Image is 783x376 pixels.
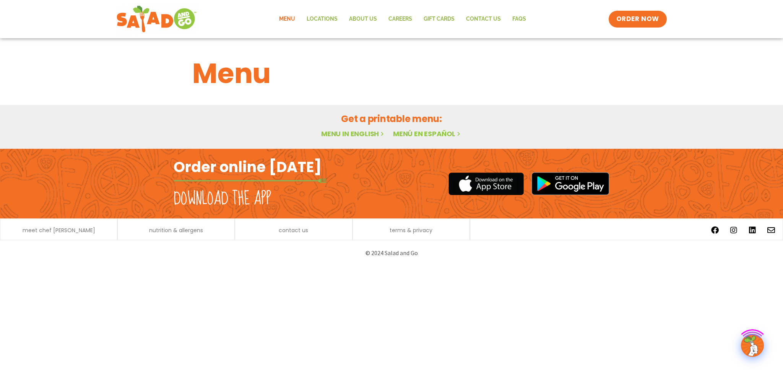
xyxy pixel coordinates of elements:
h2: Order online [DATE] [174,158,322,176]
img: new-SAG-logo-768×292 [116,4,197,34]
a: meet chef [PERSON_NAME] [23,228,95,233]
a: nutrition & allergens [149,228,203,233]
h1: Menu [192,53,591,94]
a: ORDER NOW [609,11,667,28]
img: google_play [531,172,609,195]
p: © 2024 Salad and Go [177,248,606,258]
a: Menu in English [321,129,385,138]
a: Menú en español [393,129,462,138]
nav: Menu [273,10,532,28]
span: ORDER NOW [616,15,659,24]
a: contact us [279,228,308,233]
a: About Us [343,10,383,28]
h2: Download the app [174,188,271,210]
a: Locations [301,10,343,28]
a: FAQs [507,10,532,28]
a: Contact Us [460,10,507,28]
a: Careers [383,10,418,28]
img: appstore [448,171,524,196]
a: GIFT CARDS [418,10,460,28]
a: terms & privacy [390,228,432,233]
a: Menu [273,10,301,28]
img: fork [174,179,327,183]
h2: Get a printable menu: [192,112,591,125]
